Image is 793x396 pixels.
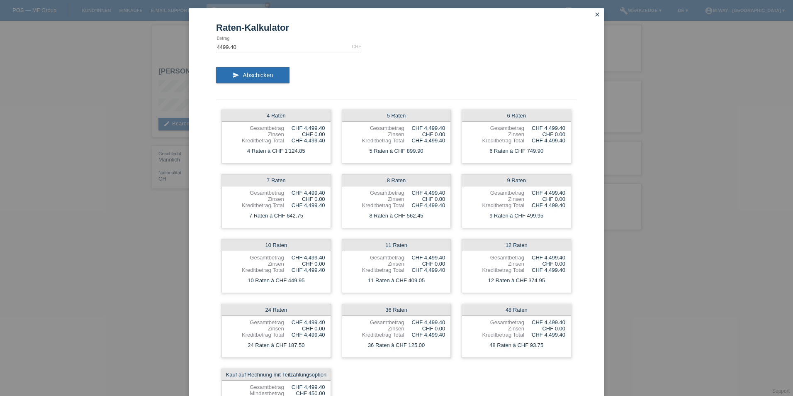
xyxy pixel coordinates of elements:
[348,125,404,131] div: Gesamtbetrag
[524,196,565,202] div: CHF 0.00
[284,131,325,137] div: CHF 0.00
[284,267,325,273] div: CHF 4,499.40
[222,175,331,186] div: 7 Raten
[524,202,565,208] div: CHF 4,499.40
[592,10,603,20] a: close
[284,202,325,208] div: CHF 4,499.40
[348,190,404,196] div: Gesamtbetrag
[594,11,601,18] i: close
[467,261,524,267] div: Zinsen
[404,190,445,196] div: CHF 4,499.40
[462,275,571,286] div: 12 Raten à CHF 374.95
[404,137,445,144] div: CHF 4,499.40
[467,332,524,338] div: Kreditbetrag Total
[404,196,445,202] div: CHF 0.00
[227,267,284,273] div: Kreditbetrag Total
[462,340,571,351] div: 48 Raten à CHF 93.75
[284,254,325,261] div: CHF 4,499.40
[467,202,524,208] div: Kreditbetrag Total
[284,332,325,338] div: CHF 4,499.40
[348,202,404,208] div: Kreditbetrag Total
[227,332,284,338] div: Kreditbetrag Total
[462,210,571,221] div: 9 Raten à CHF 499.95
[462,240,571,251] div: 12 Raten
[342,240,451,251] div: 11 Raten
[284,319,325,325] div: CHF 4,499.40
[404,125,445,131] div: CHF 4,499.40
[404,254,445,261] div: CHF 4,499.40
[227,325,284,332] div: Zinsen
[284,261,325,267] div: CHF 0.00
[227,319,284,325] div: Gesamtbetrag
[524,190,565,196] div: CHF 4,499.40
[524,267,565,273] div: CHF 4,499.40
[342,304,451,316] div: 36 Raten
[467,131,524,137] div: Zinsen
[222,110,331,122] div: 4 Raten
[342,110,451,122] div: 5 Raten
[227,202,284,208] div: Kreditbetrag Total
[284,125,325,131] div: CHF 4,499.40
[222,340,331,351] div: 24 Raten à CHF 187.50
[467,190,524,196] div: Gesamtbetrag
[284,325,325,332] div: CHF 0.00
[348,137,404,144] div: Kreditbetrag Total
[342,275,451,286] div: 11 Raten à CHF 409.05
[233,72,239,78] i: send
[222,275,331,286] div: 10 Raten à CHF 449.95
[462,304,571,316] div: 48 Raten
[342,210,451,221] div: 8 Raten à CHF 562.45
[467,325,524,332] div: Zinsen
[284,137,325,144] div: CHF 4,499.40
[222,146,331,156] div: 4 Raten à CHF 1'124.85
[524,261,565,267] div: CHF 0.00
[524,254,565,261] div: CHF 4,499.40
[227,190,284,196] div: Gesamtbetrag
[467,125,524,131] div: Gesamtbetrag
[348,196,404,202] div: Zinsen
[404,131,445,137] div: CHF 0.00
[467,254,524,261] div: Gesamtbetrag
[227,125,284,131] div: Gesamtbetrag
[227,254,284,261] div: Gesamtbetrag
[227,384,284,390] div: Gesamtbetrag
[222,304,331,316] div: 24 Raten
[222,369,331,381] div: Kauf auf Rechnung mit Teilzahlungsoption
[404,261,445,267] div: CHF 0.00
[467,267,524,273] div: Kreditbetrag Total
[227,131,284,137] div: Zinsen
[348,332,404,338] div: Kreditbetrag Total
[284,196,325,202] div: CHF 0.00
[342,175,451,186] div: 8 Raten
[524,332,565,338] div: CHF 4,499.40
[404,319,445,325] div: CHF 4,499.40
[467,319,524,325] div: Gesamtbetrag
[284,384,325,390] div: CHF 4,499.40
[284,190,325,196] div: CHF 4,499.40
[227,261,284,267] div: Zinsen
[467,196,524,202] div: Zinsen
[524,131,565,137] div: CHF 0.00
[348,325,404,332] div: Zinsen
[243,72,273,78] span: Abschicken
[348,131,404,137] div: Zinsen
[404,202,445,208] div: CHF 4,499.40
[342,340,451,351] div: 36 Raten à CHF 125.00
[462,175,571,186] div: 9 Raten
[222,210,331,221] div: 7 Raten à CHF 642.75
[462,110,571,122] div: 6 Raten
[462,146,571,156] div: 6 Raten à CHF 749.90
[404,267,445,273] div: CHF 4,499.40
[404,332,445,338] div: CHF 4,499.40
[524,137,565,144] div: CHF 4,499.40
[342,146,451,156] div: 5 Raten à CHF 899.90
[348,319,404,325] div: Gesamtbetrag
[352,44,361,49] div: CHF
[524,319,565,325] div: CHF 4,499.40
[348,267,404,273] div: Kreditbetrag Total
[404,325,445,332] div: CHF 0.00
[467,137,524,144] div: Kreditbetrag Total
[524,125,565,131] div: CHF 4,499.40
[222,240,331,251] div: 10 Raten
[216,67,289,83] button: send Abschicken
